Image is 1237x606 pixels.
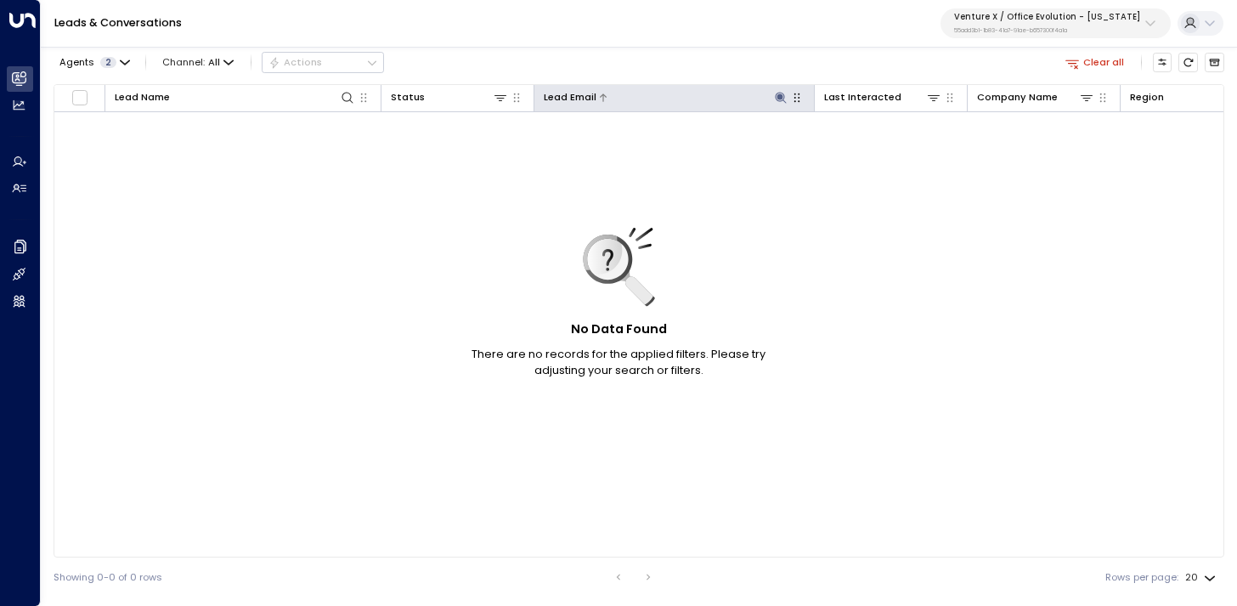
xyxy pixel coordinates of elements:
div: Region [1130,89,1164,105]
div: Lead Email [544,89,788,105]
span: Toggle select all [71,89,88,106]
button: Channel:All [157,53,240,71]
h5: No Data Found [571,320,667,339]
div: Lead Email [544,89,596,105]
span: Refresh [1178,53,1198,72]
div: Status [391,89,508,105]
div: Button group with a nested menu [262,52,384,72]
span: Channel: [157,53,240,71]
button: Agents2 [54,53,134,71]
div: Lead Name [115,89,170,105]
div: Company Name [977,89,1094,105]
span: All [208,57,220,68]
p: 55add3b1-1b83-41a7-91ae-b657300f4a1a [954,27,1140,34]
div: Actions [268,56,322,68]
nav: pagination navigation [607,567,660,587]
div: Showing 0-0 of 0 rows [54,570,162,585]
a: Leads & Conversations [54,15,182,30]
button: Venture X / Office Evolution - [US_STATE]55add3b1-1b83-41a7-91ae-b657300f4a1a [940,8,1171,39]
div: Last Interacted [824,89,901,105]
span: Agents [59,58,94,67]
div: Last Interacted [824,89,941,105]
label: Rows per page: [1105,570,1178,585]
div: Lead Name [115,89,355,105]
button: Archived Leads [1205,53,1224,72]
button: Customize [1153,53,1172,72]
div: Status [391,89,425,105]
div: 20 [1185,567,1219,588]
div: Company Name [977,89,1058,105]
p: There are no records for the applied filters. Please try adjusting your search or filters. [449,346,788,378]
p: Venture X / Office Evolution - [US_STATE] [954,12,1140,22]
button: Clear all [1059,53,1130,71]
span: 2 [100,57,116,68]
button: Actions [262,52,384,72]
